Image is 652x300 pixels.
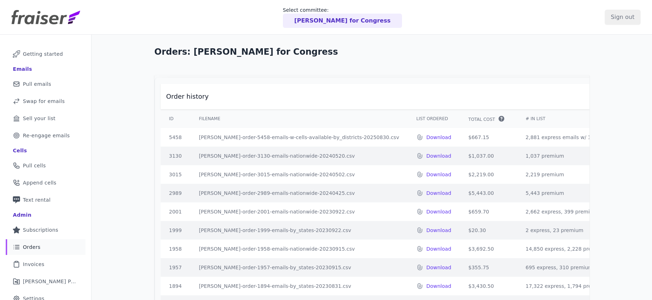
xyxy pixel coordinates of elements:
input: Sign out [605,10,641,25]
span: Text rental [23,196,51,203]
th: List Ordered [408,109,460,128]
span: Total Cost [469,117,495,122]
td: 5458 [161,128,191,147]
span: Subscriptions [23,226,58,233]
td: $5,443.00 [460,184,517,202]
td: 1999 [161,221,191,240]
div: Emails [13,65,32,73]
td: $3,430.50 [460,277,517,295]
a: Download [426,152,451,159]
th: ID [161,109,191,128]
td: [PERSON_NAME]-order-1958-emails-nationwide-20230915.csv [190,240,408,258]
td: [PERSON_NAME]-order-3015-emails-nationwide-20240502.csv [190,165,408,184]
td: $1,037.00 [460,147,517,165]
td: 1958 [161,240,191,258]
td: 3130 [161,147,191,165]
span: Swap for emails [23,98,65,105]
a: Download [426,227,451,234]
span: Re-engage emails [23,132,70,139]
td: $3,692.50 [460,240,517,258]
th: Filename [190,109,408,128]
h1: Orders: [PERSON_NAME] for Congress [155,46,589,58]
span: Pull cells [23,162,46,169]
span: Sell your list [23,115,55,122]
td: [PERSON_NAME]-order-2001-emails-nationwide-20230922.csv [190,202,408,221]
div: Admin [13,211,31,218]
span: Orders [23,244,40,251]
td: 2989 [161,184,191,202]
a: Re-engage emails [6,128,85,143]
span: Pull emails [23,80,51,88]
img: Fraiser Logo [11,10,80,24]
span: Getting started [23,50,63,58]
span: Append cells [23,179,57,186]
a: Download [426,264,451,271]
span: Invoices [23,261,44,268]
a: Download [426,245,451,252]
a: Invoices [6,256,85,272]
a: Orders [6,239,85,255]
a: Subscriptions [6,222,85,238]
td: $355.75 [460,258,517,277]
td: $659.70 [460,202,517,221]
a: Text rental [6,192,85,208]
a: Swap for emails [6,93,85,109]
span: [PERSON_NAME] Performance [23,278,77,285]
a: Getting started [6,46,85,62]
a: Pull emails [6,76,85,92]
a: Append cells [6,175,85,191]
td: [PERSON_NAME]-order-1957-emails-by_states-20230915.csv [190,258,408,277]
a: Download [426,208,451,215]
a: Pull cells [6,158,85,173]
a: Select committee: [PERSON_NAME] for Congress [283,6,402,28]
p: Select committee: [283,6,402,14]
a: Download [426,171,451,178]
a: Download [426,134,451,141]
td: [PERSON_NAME]-order-3130-emails-nationwide-20240520.csv [190,147,408,165]
a: Download [426,282,451,290]
td: $667.15 [460,128,517,147]
td: 2001 [161,202,191,221]
a: Download [426,190,451,197]
div: Cells [13,147,27,154]
td: [PERSON_NAME]-order-2989-emails-nationwide-20240425.csv [190,184,408,202]
p: [PERSON_NAME] for Congress [294,16,391,25]
td: [PERSON_NAME]-order-1999-emails-by_states-20230922.csv [190,221,408,240]
a: Sell your list [6,110,85,126]
td: $20.30 [460,221,517,240]
td: [PERSON_NAME]-order-5458-emails-w-cells-available-by_districts-20250830.csv [190,128,408,147]
td: 1894 [161,277,191,295]
td: 3015 [161,165,191,184]
a: [PERSON_NAME] Performance [6,274,85,289]
td: $2,219.00 [460,165,517,184]
td: [PERSON_NAME]-order-1894-emails-by_states-20230831.csv [190,277,408,295]
td: 1957 [161,258,191,277]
